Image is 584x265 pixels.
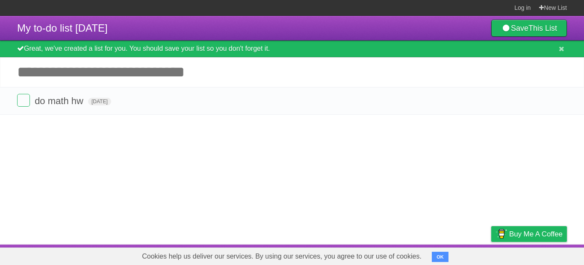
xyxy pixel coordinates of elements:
span: [DATE] [88,98,111,105]
span: do math hw [35,96,86,106]
a: Buy me a coffee [491,226,567,242]
a: Developers [406,247,440,263]
a: Terms [451,247,470,263]
a: SaveThis List [491,20,567,37]
a: Privacy [480,247,502,263]
b: This List [528,24,557,32]
img: Buy me a coffee [496,227,507,241]
a: About [378,247,395,263]
span: Cookies help us deliver our services. By using our services, you agree to our use of cookies. [133,248,430,265]
span: Buy me a coffee [509,227,563,242]
span: My to-do list [DATE] [17,22,108,34]
label: Done [17,94,30,107]
button: OK [432,252,448,262]
a: Suggest a feature [513,247,567,263]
